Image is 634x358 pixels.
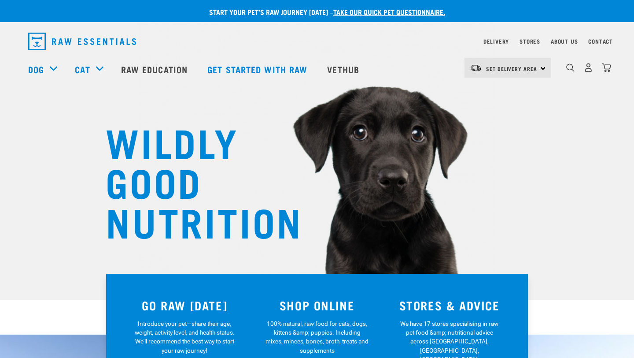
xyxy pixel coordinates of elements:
[388,298,510,312] h3: STORES & ADVICE
[106,121,282,240] h1: WILDLY GOOD NUTRITION
[470,64,482,72] img: van-moving.png
[199,52,318,87] a: Get started with Raw
[318,52,370,87] a: Vethub
[124,298,246,312] h3: GO RAW [DATE]
[588,40,613,43] a: Contact
[520,40,540,43] a: Stores
[584,63,593,72] img: user.png
[265,319,369,355] p: 100% natural, raw food for cats, dogs, kittens &amp; puppies. Including mixes, minces, bones, bro...
[28,33,136,50] img: Raw Essentials Logo
[566,63,575,72] img: home-icon-1@2x.png
[551,40,578,43] a: About Us
[256,298,378,312] h3: SHOP ONLINE
[28,63,44,76] a: Dog
[133,319,236,355] p: Introduce your pet—share their age, weight, activity level, and health status. We'll recommend th...
[483,40,509,43] a: Delivery
[333,10,445,14] a: take our quick pet questionnaire.
[112,52,199,87] a: Raw Education
[21,29,613,54] nav: dropdown navigation
[602,63,611,72] img: home-icon@2x.png
[486,67,537,70] span: Set Delivery Area
[75,63,90,76] a: Cat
